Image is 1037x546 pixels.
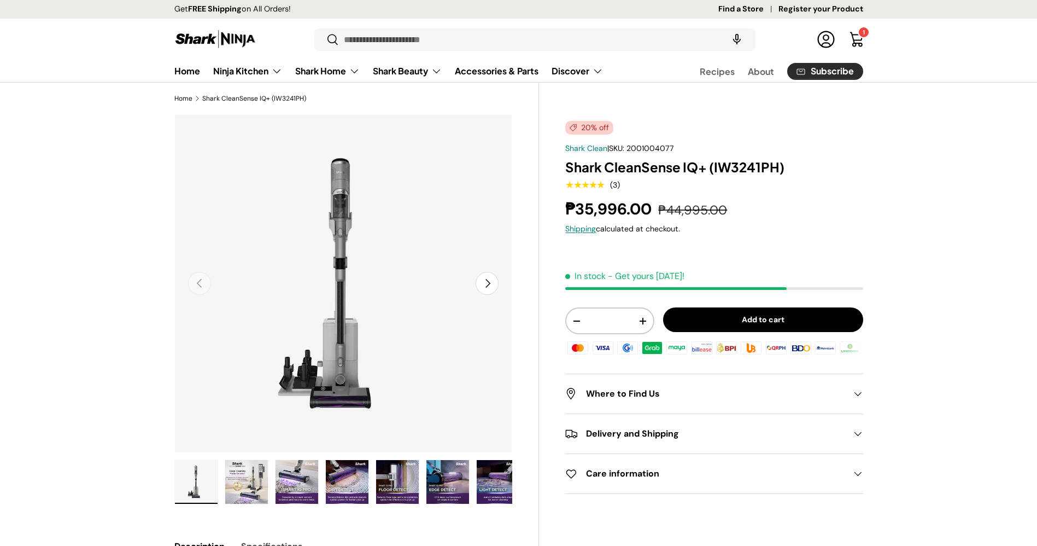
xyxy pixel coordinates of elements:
a: About [748,61,774,82]
img: qrph [764,340,788,356]
nav: Secondary [673,60,863,82]
a: Home [174,60,200,82]
img: shark-cleansenseiq+-4-smart-iq-pro-infographic-sharkninja-philippines [276,460,318,504]
h2: Where to Find Us [565,387,845,400]
img: shark-cleansenseiq+-4-smart-iq-pro-floor-detect-infographic-sharkninja-philippines [376,460,419,504]
img: metrobank [813,340,837,356]
speech-search-button: Search by voice [719,27,754,51]
summary: Discover [545,60,610,82]
a: Discover [552,60,603,82]
p: Get on All Orders! [174,3,291,15]
span: Subscribe [811,67,854,75]
summary: Shark Home [289,60,366,82]
img: shark-cleansense-auto-empty-dock-iw3241ae-full-view-sharkninja-philippines [175,460,218,504]
img: bdo [789,340,813,356]
a: Shark Beauty [373,60,442,82]
summary: Care information [565,454,863,493]
summary: Ninja Kitchen [207,60,289,82]
img: shark-cleansenseiq+-4-smart-iq-pro-floor-edge-infographic-sharkninja-philippines [426,460,469,504]
a: Shark Clean [565,143,607,153]
div: 5.0 out of 5.0 stars [565,180,604,190]
a: Ninja Kitchen [213,60,282,82]
span: SKU: [609,143,624,153]
div: calculated at checkout. [565,223,863,235]
img: visa [590,340,614,356]
a: Find a Store [718,3,778,15]
summary: Delivery and Shipping [565,414,863,454]
img: shark-cleansenseiq+-4-smart-iq-pro-dirt-detect-infographic-sharkninja-philippines [326,460,368,504]
a: Register your Product [778,3,863,15]
div: (3) [610,181,620,189]
img: maya [665,340,689,356]
img: ubp [739,340,763,356]
s: ₱44,995.00 [658,202,727,218]
h1: Shark CleanSense IQ+ (IW3241PH) [565,159,863,176]
span: ★★★★★ [565,179,604,190]
span: In stock [565,270,606,282]
a: Recipes [700,61,735,82]
span: 1 [863,28,865,36]
strong: FREE Shipping [188,4,242,14]
summary: Where to Find Us [565,374,863,414]
h2: Care information [565,467,845,480]
a: Accessories & Parts [455,60,538,82]
a: Shark Home [295,60,360,82]
img: grabpay [640,340,664,356]
img: landbank [838,340,862,356]
p: - Get yours [DATE]! [608,270,684,282]
summary: Shark Beauty [366,60,448,82]
media-gallery: Gallery Viewer [174,114,513,508]
img: bpi [714,340,739,356]
strong: ₱35,996.00 [565,199,654,219]
img: shark-cleansenseiq+-4-smart-iq-pro-light-detect-infographic-sharkninja-philippines [477,460,519,504]
img: billease [690,340,714,356]
span: 2001004077 [626,143,674,153]
a: Home [174,95,192,102]
img: Shark Ninja Philippines [174,28,256,50]
img: gcash [616,340,640,356]
a: Shark CleanSense IQ+ (IW3241PH) [202,95,306,102]
nav: Primary [174,60,603,82]
h2: Delivery and Shipping [565,427,845,440]
span: 20% off [565,121,613,135]
img: master [566,340,590,356]
span: | [607,143,674,153]
nav: Breadcrumbs [174,94,540,103]
button: Add to cart [663,307,863,332]
a: Shipping [565,224,596,234]
img: shark-cleansenseiq+-4-smart-sensors-introductory-infographic-sharkninja-philippines [225,460,268,504]
a: Subscribe [787,63,863,80]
